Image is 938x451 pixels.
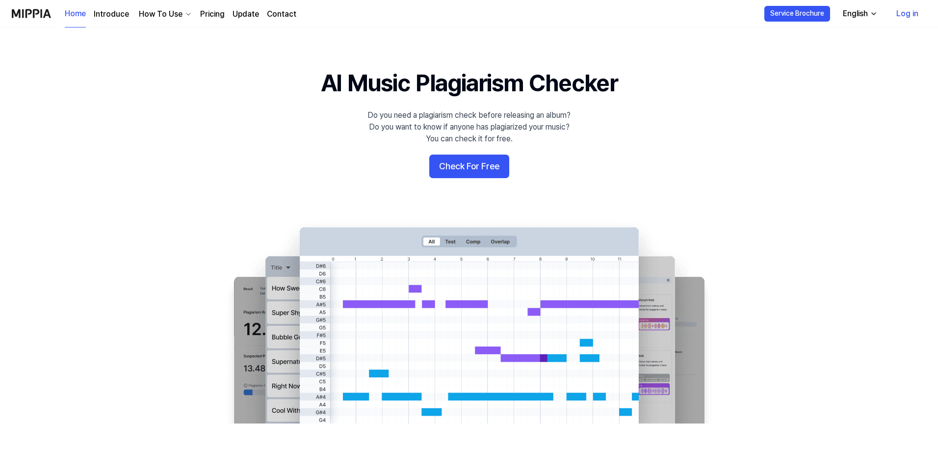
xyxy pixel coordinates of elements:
[321,67,618,100] h1: AI Music Plagiarism Checker
[267,8,296,20] a: Contact
[94,8,129,20] a: Introduce
[214,217,724,424] img: main Image
[137,8,192,20] button: How To Use
[65,0,86,27] a: Home
[233,8,259,20] a: Update
[764,6,830,22] button: Service Brochure
[137,8,184,20] div: How To Use
[429,155,509,178] button: Check For Free
[367,109,571,145] div: Do you need a plagiarism check before releasing an album? Do you want to know if anyone has plagi...
[200,8,225,20] a: Pricing
[835,4,884,24] button: English
[841,8,870,20] div: English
